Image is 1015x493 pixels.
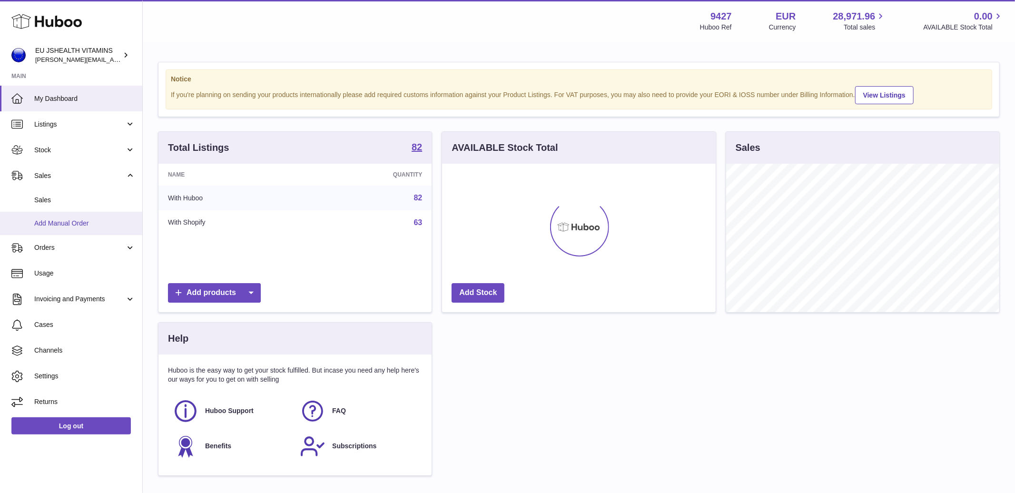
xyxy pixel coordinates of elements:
a: Add Stock [452,283,504,303]
div: If you're planning on sending your products internationally please add required customs informati... [171,85,987,104]
span: Cases [34,320,135,329]
td: With Shopify [158,210,306,235]
span: 28,971.96 [833,10,875,23]
a: 82 [412,142,422,154]
strong: EUR [776,10,796,23]
span: 0.00 [974,10,993,23]
span: FAQ [332,406,346,415]
a: Subscriptions [300,434,417,459]
span: My Dashboard [34,94,135,103]
span: Listings [34,120,125,129]
h3: Total Listings [168,141,229,154]
span: Huboo Support [205,406,254,415]
span: Benefits [205,442,231,451]
span: Settings [34,372,135,381]
a: Add products [168,283,261,303]
strong: 82 [412,142,422,152]
strong: Notice [171,75,987,84]
p: Huboo is the easy way to get your stock fulfilled. But incase you need any help here's our ways f... [168,366,422,384]
div: EU JSHEALTH VITAMINS [35,46,121,64]
span: Total sales [844,23,886,32]
div: Currency [769,23,796,32]
h3: AVAILABLE Stock Total [452,141,558,154]
a: Log out [11,417,131,434]
div: Huboo Ref [700,23,732,32]
h3: Help [168,332,188,345]
span: Sales [34,196,135,205]
a: Benefits [173,434,290,459]
span: AVAILABLE Stock Total [923,23,1004,32]
th: Quantity [306,164,432,186]
span: Channels [34,346,135,355]
span: Usage [34,269,135,278]
span: Invoicing and Payments [34,295,125,304]
span: Add Manual Order [34,219,135,228]
a: 0.00 AVAILABLE Stock Total [923,10,1004,32]
strong: 9427 [710,10,732,23]
span: Returns [34,397,135,406]
a: 82 [414,194,423,202]
th: Name [158,164,306,186]
a: 63 [414,218,423,227]
span: Sales [34,171,125,180]
span: Subscriptions [332,442,376,451]
h3: Sales [736,141,760,154]
span: Stock [34,146,125,155]
img: laura@jessicasepel.com [11,48,26,62]
a: Huboo Support [173,398,290,424]
a: FAQ [300,398,417,424]
a: 28,971.96 Total sales [833,10,886,32]
span: Orders [34,243,125,252]
a: View Listings [855,86,914,104]
span: [PERSON_NAME][EMAIL_ADDRESS][DOMAIN_NAME] [35,56,191,63]
td: With Huboo [158,186,306,210]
